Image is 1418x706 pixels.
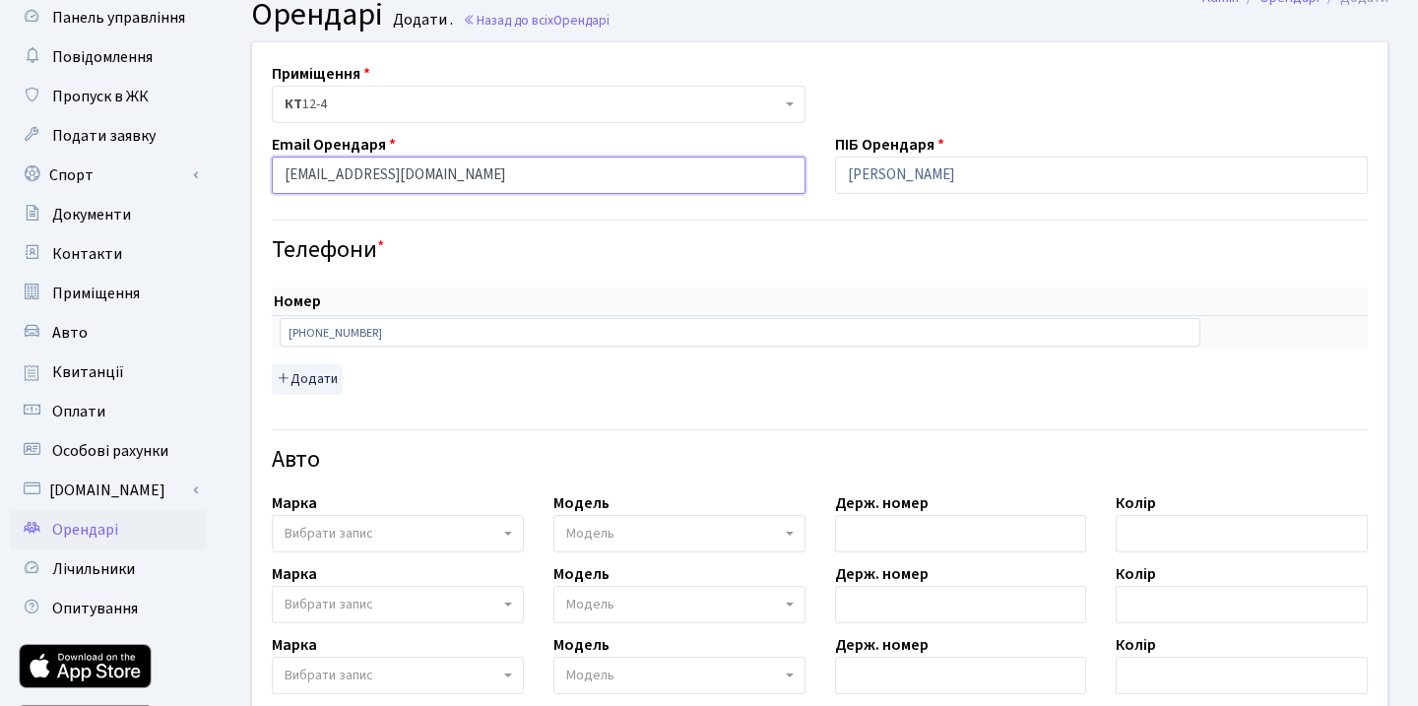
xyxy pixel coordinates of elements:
[272,364,343,395] button: Додати
[389,11,453,30] small: Додати .
[10,549,207,589] a: Лічильники
[553,11,610,30] span: Орендарі
[463,11,610,30] a: Назад до всіхОрендарі
[835,491,929,515] label: Держ. номер
[52,46,153,68] span: Повідомлення
[52,322,88,344] span: Авто
[272,157,806,194] input: Буде використано в якості логіна
[566,524,614,544] span: Модель
[835,633,929,657] label: Держ. номер
[285,524,373,544] span: Вибрати запис
[10,313,207,353] a: Авто
[553,633,610,657] label: Модель
[52,598,138,619] span: Опитування
[10,274,207,313] a: Приміщення
[285,95,302,114] b: КТ
[272,446,1368,475] h4: Авто
[835,133,944,157] label: ПІБ Орендаря
[272,491,317,515] label: Марка
[835,562,929,586] label: Держ. номер
[52,401,105,422] span: Оплати
[10,37,207,77] a: Повідомлення
[272,562,317,586] label: Марка
[10,510,207,549] a: Орендарі
[52,283,140,304] span: Приміщення
[10,77,207,116] a: Пропуск в ЖК
[272,86,806,123] span: <b>КТ</b>&nbsp;&nbsp;&nbsp;&nbsp;12-4
[52,440,168,462] span: Особові рахунки
[553,562,610,586] label: Модель
[52,204,131,225] span: Документи
[272,236,1368,265] h4: Телефони
[52,361,124,383] span: Квитанції
[1116,633,1156,657] label: Колір
[52,125,156,147] span: Подати заявку
[272,62,370,86] label: Приміщення
[1116,491,1156,515] label: Колір
[52,519,118,541] span: Орендарі
[285,666,373,685] span: Вибрати запис
[10,392,207,431] a: Оплати
[285,595,373,614] span: Вибрати запис
[285,95,781,114] span: <b>КТ</b>&nbsp;&nbsp;&nbsp;&nbsp;12-4
[10,589,207,628] a: Опитування
[52,558,135,580] span: Лічильники
[52,7,185,29] span: Панель управління
[566,595,614,614] span: Модель
[10,156,207,195] a: Спорт
[10,116,207,156] a: Подати заявку
[52,86,149,107] span: Пропуск в ЖК
[272,633,317,657] label: Марка
[1116,562,1156,586] label: Колір
[272,288,1208,316] th: Номер
[10,195,207,234] a: Документи
[10,471,207,510] a: [DOMAIN_NAME]
[272,133,396,157] label: Email Орендаря
[10,353,207,392] a: Квитанції
[52,243,122,265] span: Контакти
[566,666,614,685] span: Модель
[553,491,610,515] label: Модель
[10,234,207,274] a: Контакти
[10,431,207,471] a: Особові рахунки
